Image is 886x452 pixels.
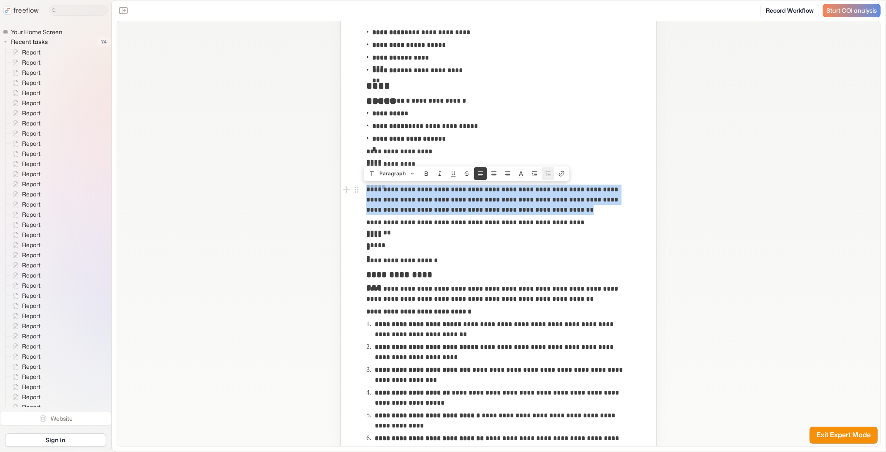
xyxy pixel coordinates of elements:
[433,167,446,180] button: Italic
[6,362,44,372] a: Report
[20,170,43,178] span: Report
[6,260,44,270] a: Report
[3,37,51,47] button: Recent tasks
[20,221,43,229] span: Report
[20,68,43,77] span: Report
[6,351,44,362] a: Report
[6,108,44,118] a: Report
[6,118,44,128] a: Report
[20,109,43,117] span: Report
[20,119,43,128] span: Report
[6,311,44,321] a: Report
[6,321,44,331] a: Report
[20,281,43,290] span: Report
[20,322,43,330] span: Report
[20,210,43,219] span: Report
[6,341,44,351] a: Report
[6,240,44,250] a: Report
[6,47,44,57] a: Report
[3,5,39,16] a: freeflow
[515,167,527,180] button: Colors
[20,271,43,280] span: Report
[6,78,44,88] a: Report
[6,250,44,260] a: Report
[6,402,44,412] a: Report
[474,167,487,180] button: Align text left
[555,167,568,180] button: Create link
[6,57,44,68] a: Report
[20,58,43,67] span: Report
[20,352,43,361] span: Report
[488,167,500,180] button: Align text center
[6,128,44,139] a: Report
[20,373,43,381] span: Report
[365,167,419,180] button: Paragraph
[20,251,43,259] span: Report
[20,241,43,249] span: Report
[379,167,406,180] span: Paragraph
[6,331,44,341] a: Report
[5,433,106,447] a: Sign in
[20,160,43,168] span: Report
[20,150,43,158] span: Report
[528,167,541,180] button: Nest block
[810,427,878,444] button: Exit Expert Mode
[6,68,44,78] a: Report
[6,291,44,301] a: Report
[6,189,44,199] a: Report
[20,362,43,371] span: Report
[6,230,44,240] a: Report
[9,28,65,36] span: Your Home Screen
[501,167,514,180] button: Align text right
[6,301,44,311] a: Report
[6,220,44,230] a: Report
[6,392,44,402] a: Report
[9,38,50,46] span: Recent tasks
[117,4,130,17] button: Close the sidebar
[3,28,65,36] a: Your Home Screen
[20,332,43,340] span: Report
[447,167,460,180] button: Underline
[542,167,554,180] button: Unnest block
[20,261,43,270] span: Report
[6,88,44,98] a: Report
[760,4,819,17] a: Record Workflow
[352,185,362,195] button: Open block menu
[6,159,44,169] a: Report
[826,7,877,14] span: Start COI analysis
[341,185,352,195] button: Add block
[6,270,44,280] a: Report
[6,179,44,189] a: Report
[20,383,43,391] span: Report
[20,79,43,87] span: Report
[6,98,44,108] a: Report
[6,372,44,382] a: Report
[6,382,44,392] a: Report
[6,199,44,210] a: Report
[20,291,43,300] span: Report
[20,139,43,148] span: Report
[20,89,43,97] span: Report
[20,231,43,239] span: Report
[20,403,43,411] span: Report
[6,169,44,179] a: Report
[14,5,39,16] p: freeflow
[20,200,43,209] span: Report
[20,393,43,401] span: Report
[461,167,473,180] button: Strike
[420,167,433,180] button: Bold
[6,149,44,159] a: Report
[20,312,43,320] span: Report
[20,129,43,138] span: Report
[823,4,881,17] a: Start COI analysis
[6,280,44,291] a: Report
[20,190,43,199] span: Report
[97,36,111,47] span: 74
[6,139,44,149] a: Report
[20,180,43,188] span: Report
[20,302,43,310] span: Report
[20,342,43,351] span: Report
[6,210,44,220] a: Report
[20,48,43,57] span: Report
[20,99,43,107] span: Report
